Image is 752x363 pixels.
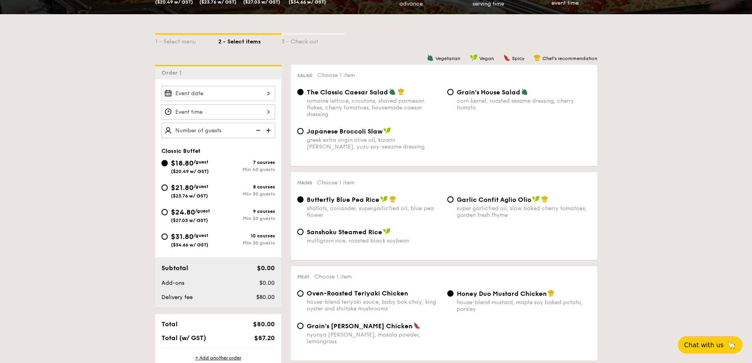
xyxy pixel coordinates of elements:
[161,209,168,215] input: $24.80/guest($27.03 w/ GST)9 coursesMin 30 guests
[457,290,547,297] span: Honey Duo Mustard Chicken
[218,240,275,246] div: Min 30 guests
[548,290,555,297] img: icon-chef-hat.a58ddaea.svg
[218,35,281,46] div: 2 - Select items
[380,196,388,203] img: icon-vegan.f8ff3823.svg
[155,35,218,46] div: 1 - Select menu
[413,322,420,329] img: icon-spicy.37a8142b.svg
[389,88,396,95] img: icon-vegetarian.fe4039eb.svg
[457,205,591,218] div: super garlicfied oil, slow baked cherry tomatoes, garden fresh thyme
[678,336,743,354] button: Chat with us🦙
[521,88,528,95] img: icon-vegetarian.fe4039eb.svg
[457,299,591,312] div: house-blend mustard, maple soy baked potato, parsley
[171,169,209,174] span: ($20.49 w/ GST)
[297,128,304,134] input: Japanese Broccoli Slawgreek extra virgin olive oil, kizami [PERSON_NAME], yuzu soy-sesame dressing
[256,294,275,301] span: $80.00
[297,73,313,78] span: Salad
[383,228,391,235] img: icon-vegan.f8ff3823.svg
[297,274,309,280] span: Meat
[457,196,531,203] span: Garlic Confit Aglio Olio
[254,334,275,342] span: $87.20
[307,128,383,135] span: Japanese Broccoli Slaw
[470,54,478,61] img: icon-vegan.f8ff3823.svg
[435,56,460,61] span: Vegetarian
[541,196,548,203] img: icon-chef-hat.a58ddaea.svg
[479,56,494,61] span: Vegan
[161,264,188,272] span: Subtotal
[684,341,724,349] span: Chat with us
[307,196,379,203] span: Butterfly Blue Pea Rice
[263,123,275,138] img: icon-add.58712e84.svg
[307,290,408,297] span: Oven-Roasted Teriyaki Chicken
[542,56,597,61] span: Chef's recommendation
[195,208,210,214] span: /guest
[297,229,304,235] input: Sanshoku Steamed Ricemultigrain rice, roasted black soybean
[317,72,355,79] span: Choose 1 item
[534,54,541,61] img: icon-chef-hat.a58ddaea.svg
[171,232,193,241] span: $31.80
[297,180,312,186] span: Mains
[251,123,263,138] img: icon-reduce.1d2dbef1.svg
[447,196,454,203] input: Garlic Confit Aglio Oliosuper garlicfied oil, slow baked cherry tomatoes, garden fresh thyme
[389,196,396,203] img: icon-chef-hat.a58ddaea.svg
[171,242,208,248] span: ($34.66 w/ GST)
[307,88,388,96] span: The Classic Caesar Salad
[307,228,382,236] span: Sanshoku Steamed Rice
[383,127,391,134] img: icon-vegan.f8ff3823.svg
[297,323,304,329] input: Grain's [PERSON_NAME] Chickennyonya [PERSON_NAME], masala powder, lemongrass
[297,89,304,95] input: The Classic Caesar Saladromaine lettuce, croutons, shaved parmesan flakes, cherry tomatoes, house...
[447,89,454,95] input: Grain's House Saladcorn kernel, roasted sesame dressing, cherry tomato
[512,56,524,61] span: Spicy
[218,167,275,172] div: Min 40 guests
[427,54,434,61] img: icon-vegetarian.fe4039eb.svg
[161,70,185,76] span: Order 1
[307,331,441,345] div: nyonya [PERSON_NAME], masala powder, lemongrass
[161,184,168,191] input: $21.80/guest($23.76 w/ GST)8 coursesMin 30 guests
[307,205,441,218] div: shallots, coriander, supergarlicfied oil, blue pea flower
[193,233,208,238] span: /guest
[161,320,178,328] span: Total
[307,322,413,330] span: Grain's [PERSON_NAME] Chicken
[218,160,275,165] div: 7 courses
[447,290,454,297] input: Honey Duo Mustard Chickenhouse-blend mustard, maple soy baked potato, parsley
[307,137,441,150] div: greek extra virgin olive oil, kizami [PERSON_NAME], yuzu soy-sesame dressing
[161,233,168,240] input: $31.80/guest($34.66 w/ GST)10 coursesMin 30 guests
[161,148,201,154] span: Classic Buffet
[307,237,441,244] div: multigrain rice, roasted black soybean
[457,98,591,111] div: corn kernel, roasted sesame dressing, cherry tomato
[532,196,540,203] img: icon-vegan.f8ff3823.svg
[171,208,195,216] span: $24.80
[314,273,352,280] span: Choose 1 item
[307,299,441,312] div: house-blend teriyaki sauce, baby bok choy, king oyster and shiitake mushrooms
[259,280,275,286] span: $0.00
[727,340,736,350] span: 🦙
[171,218,208,223] span: ($27.03 w/ GST)
[297,290,304,297] input: Oven-Roasted Teriyaki Chickenhouse-blend teriyaki sauce, baby bok choy, king oyster and shiitake ...
[193,184,208,189] span: /guest
[218,233,275,239] div: 10 courses
[218,209,275,214] div: 9 courses
[218,191,275,197] div: Min 30 guests
[161,160,168,166] input: $18.80/guest($20.49 w/ GST)7 coursesMin 40 guests
[171,183,193,192] span: $21.80
[161,280,184,286] span: Add-ons
[161,86,275,101] input: Event date
[317,179,354,186] span: Choose 1 item
[307,98,441,118] div: romaine lettuce, croutons, shaved parmesan flakes, cherry tomatoes, housemade caesar dressing
[171,159,193,167] span: $18.80
[253,320,275,328] span: $80.00
[161,294,193,301] span: Delivery fee
[281,35,345,46] div: 3 - Check out
[398,88,405,95] img: icon-chef-hat.a58ddaea.svg
[297,196,304,203] input: Butterfly Blue Pea Riceshallots, coriander, supergarlicfied oil, blue pea flower
[218,184,275,190] div: 8 courses
[161,123,275,138] input: Number of guests
[171,193,208,199] span: ($23.76 w/ GST)
[161,104,275,120] input: Event time
[218,216,275,221] div: Min 30 guests
[457,88,520,96] span: Grain's House Salad
[161,334,206,342] span: Total (w/ GST)
[193,159,208,165] span: /guest
[257,264,275,272] span: $0.00
[503,54,510,61] img: icon-spicy.37a8142b.svg
[161,355,275,361] div: + Add another order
